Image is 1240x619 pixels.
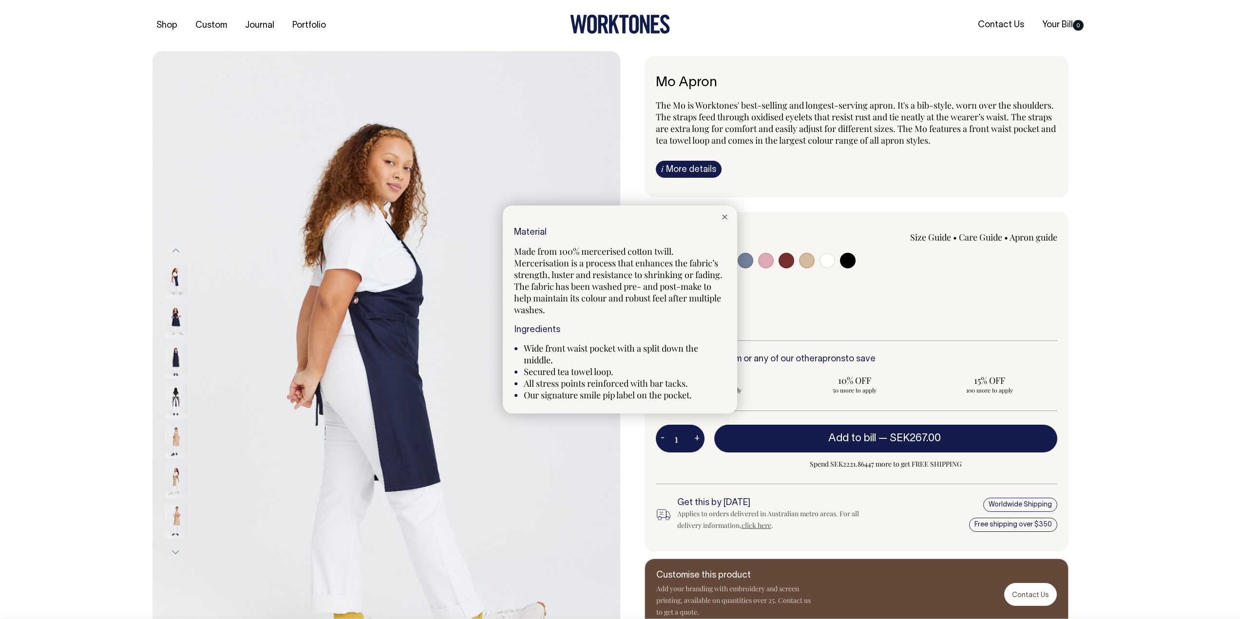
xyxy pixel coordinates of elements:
span: Secured tea towel loop. [524,366,613,377]
span: Our signature smile pip label on the pocket. [524,389,692,401]
span: Material [514,228,547,237]
span: All stress points reinforced with bar tacks. [524,377,688,389]
span: Wide front waist pocket with a split down the middle. [524,342,698,366]
span: Ingredients [514,326,560,334]
span: Made from 100% mercerised cotton twill. Mercerisation is a process that enhances the fabric’s str... [514,245,723,316]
